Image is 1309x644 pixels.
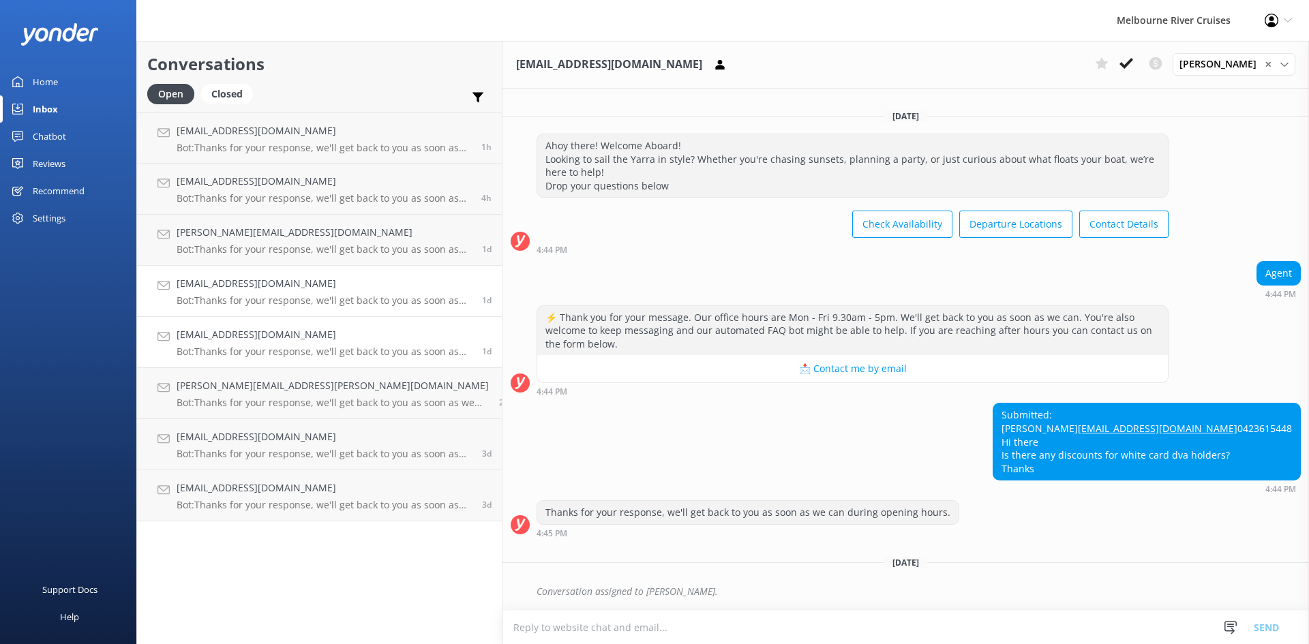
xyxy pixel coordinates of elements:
[537,530,567,538] strong: 4:45 PM
[1078,422,1237,435] a: [EMAIL_ADDRESS][DOMAIN_NAME]
[177,243,472,256] p: Bot: Thanks for your response, we'll get back to you as soon as we can during opening hours.
[33,95,58,123] div: Inbox
[201,86,260,101] a: Closed
[137,419,502,470] a: [EMAIL_ADDRESS][DOMAIN_NAME]Bot:Thanks for your response, we'll get back to you as soon as we can...
[537,355,1168,382] button: 📩 Contact me by email
[137,317,502,368] a: [EMAIL_ADDRESS][DOMAIN_NAME]Bot:Thanks for your response, we'll get back to you as soon as we can...
[537,245,1169,254] div: Sep 27 2025 04:44pm (UTC +10:00) Australia/Sydney
[33,204,65,232] div: Settings
[852,211,952,238] button: Check Availability
[1265,58,1272,71] span: ✕
[33,123,66,150] div: Chatbot
[177,429,472,444] h4: [EMAIL_ADDRESS][DOMAIN_NAME]
[993,484,1301,493] div: Sep 27 2025 04:44pm (UTC +10:00) Australia/Sydney
[511,580,1301,603] div: 2025-09-29T02:18:28.595
[482,346,492,357] span: Sep 27 2025 04:44pm (UTC +10:00) Australia/Sydney
[959,211,1072,238] button: Departure Locations
[177,397,489,409] p: Bot: Thanks for your response, we'll get back to you as soon as we can during opening hours.
[177,499,472,511] p: Bot: Thanks for your response, we'll get back to you as soon as we can during opening hours.
[147,86,201,101] a: Open
[42,576,97,603] div: Support Docs
[137,470,502,521] a: [EMAIL_ADDRESS][DOMAIN_NAME]Bot:Thanks for your response, we'll get back to you as soon as we can...
[177,378,489,393] h4: [PERSON_NAME][EMAIL_ADDRESS][PERSON_NAME][DOMAIN_NAME]
[1265,485,1296,493] strong: 4:44 PM
[516,56,702,74] h3: [EMAIL_ADDRESS][DOMAIN_NAME]
[884,110,927,122] span: [DATE]
[137,368,502,419] a: [PERSON_NAME][EMAIL_ADDRESS][PERSON_NAME][DOMAIN_NAME]Bot:Thanks for your response, we'll get bac...
[33,177,85,204] div: Recommend
[33,150,65,177] div: Reviews
[482,499,492,510] span: Sep 26 2025 08:56am (UTC +10:00) Australia/Sydney
[537,388,567,396] strong: 4:44 PM
[147,84,194,104] div: Open
[1257,262,1300,285] div: Agent
[537,134,1168,197] div: Ahoy there! Welcome Aboard! Looking to sail the Yarra in style? Whether you're chasing sunsets, p...
[482,294,492,306] span: Sep 28 2025 03:53am (UTC +10:00) Australia/Sydney
[20,23,99,46] img: yonder-white-logo.png
[177,192,471,204] p: Bot: Thanks for your response, we'll get back to you as soon as we can during opening hours.
[60,603,79,630] div: Help
[482,243,492,255] span: Sep 28 2025 10:52am (UTC +10:00) Australia/Sydney
[137,215,502,266] a: [PERSON_NAME][EMAIL_ADDRESS][DOMAIN_NAME]Bot:Thanks for your response, we'll get back to you as s...
[177,123,471,138] h4: [EMAIL_ADDRESS][DOMAIN_NAME]
[177,294,472,307] p: Bot: Thanks for your response, we'll get back to you as soon as we can during opening hours.
[884,557,927,568] span: [DATE]
[537,246,567,254] strong: 4:44 PM
[137,164,502,215] a: [EMAIL_ADDRESS][DOMAIN_NAME]Bot:Thanks for your response, we'll get back to you as soon as we can...
[137,112,502,164] a: [EMAIL_ADDRESS][DOMAIN_NAME]Bot:Thanks for your response, we'll get back to you as soon as we can...
[1257,289,1301,298] div: Sep 27 2025 04:44pm (UTC +10:00) Australia/Sydney
[993,403,1300,480] div: Submitted: [PERSON_NAME] 0423615448 Hi there Is there any discounts for white card dva holders? T...
[1173,53,1295,75] div: Assign User
[537,501,959,524] div: Thanks for your response, we'll get back to you as soon as we can during opening hours.
[177,480,472,495] h4: [EMAIL_ADDRESS][DOMAIN_NAME]
[1179,57,1265,72] span: [PERSON_NAME]
[537,306,1168,356] div: ⚡ Thank you for your message. Our office hours are Mon - Fri 9.30am - 5pm. We'll get back to you ...
[537,580,1301,603] div: Conversation assigned to [PERSON_NAME].
[499,397,509,408] span: Sep 26 2025 10:09pm (UTC +10:00) Australia/Sydney
[137,266,502,317] a: [EMAIL_ADDRESS][DOMAIN_NAME]Bot:Thanks for your response, we'll get back to you as soon as we can...
[481,192,492,204] span: Sep 29 2025 08:00am (UTC +10:00) Australia/Sydney
[482,448,492,459] span: Sep 26 2025 11:48am (UTC +10:00) Australia/Sydney
[177,174,471,189] h4: [EMAIL_ADDRESS][DOMAIN_NAME]
[177,276,472,291] h4: [EMAIL_ADDRESS][DOMAIN_NAME]
[537,386,1169,396] div: Sep 27 2025 04:44pm (UTC +10:00) Australia/Sydney
[1265,290,1296,298] strong: 4:44 PM
[177,142,471,154] p: Bot: Thanks for your response, we'll get back to you as soon as we can during opening hours.
[537,528,959,538] div: Sep 27 2025 04:45pm (UTC +10:00) Australia/Sydney
[481,141,492,153] span: Sep 29 2025 11:05am (UTC +10:00) Australia/Sydney
[177,448,472,460] p: Bot: Thanks for your response, we'll get back to you as soon as we can during opening hours.
[33,68,58,95] div: Home
[177,327,472,342] h4: [EMAIL_ADDRESS][DOMAIN_NAME]
[177,225,472,240] h4: [PERSON_NAME][EMAIL_ADDRESS][DOMAIN_NAME]
[1079,211,1169,238] button: Contact Details
[201,84,253,104] div: Closed
[177,346,472,358] p: Bot: Thanks for your response, we'll get back to you as soon as we can during opening hours.
[147,51,492,77] h2: Conversations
